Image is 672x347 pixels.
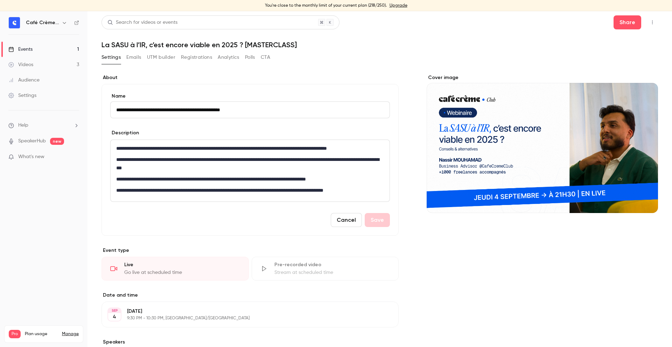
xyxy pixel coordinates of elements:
span: Pro [9,330,21,338]
p: 4 [113,313,116,320]
button: Cancel [331,213,362,227]
label: Cover image [427,74,658,81]
button: Share [614,15,641,29]
h1: La SASU à l’IR, c’est encore viable en 2025 ? [MASTERCLASS] [101,41,658,49]
span: Help [18,122,28,129]
label: Name [110,93,390,100]
section: description [110,140,390,202]
div: Go live at scheduled time [124,269,240,276]
div: Stream at scheduled time [274,269,390,276]
div: Pre-recorded video [274,261,390,268]
div: Live [124,261,240,268]
p: [DATE] [127,308,362,315]
span: Plan usage [25,331,58,337]
label: Description [110,129,139,136]
h6: Café Crème Club [26,19,59,26]
a: SpeakerHub [18,137,46,145]
button: Polls [245,52,255,63]
label: Date and time [101,292,399,299]
label: About [101,74,399,81]
div: editor [111,140,390,201]
label: Speakers [101,339,399,346]
div: Search for videos or events [107,19,177,26]
span: new [50,138,64,145]
a: Upgrade [390,3,407,8]
button: Analytics [218,52,239,63]
div: LiveGo live at scheduled time [101,257,249,281]
div: Pre-recorded videoStream at scheduled time [252,257,399,281]
div: Settings [8,92,36,99]
section: Cover image [427,74,658,213]
div: Events [8,46,33,53]
li: help-dropdown-opener [8,122,79,129]
div: Videos [8,61,33,68]
button: Settings [101,52,121,63]
img: Café Crème Club [9,17,20,28]
p: 9:30 PM - 10:30 PM, [GEOGRAPHIC_DATA]/[GEOGRAPHIC_DATA] [127,316,362,321]
div: Audience [8,77,40,84]
button: CTA [261,52,270,63]
a: Manage [62,331,79,337]
button: Registrations [181,52,212,63]
button: Emails [126,52,141,63]
p: Event type [101,247,399,254]
button: UTM builder [147,52,175,63]
span: What's new [18,153,44,161]
div: SEP [108,308,121,313]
